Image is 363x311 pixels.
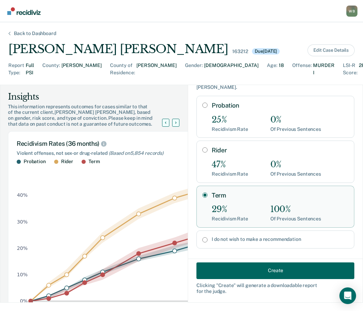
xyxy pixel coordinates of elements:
label: Rider [212,146,348,154]
div: 29% [212,204,248,215]
div: Full PSI [26,62,34,76]
button: Create [196,262,354,279]
div: 18 [279,62,284,76]
div: Probation [24,159,46,165]
div: 25% [212,115,248,125]
div: Clicking " Create " will generate a downloadable report for the judge. [196,282,354,294]
div: Term [88,159,100,165]
text: 10% [17,272,28,277]
div: Report Type : [8,62,24,76]
div: Open Intercom Messenger [339,287,356,304]
div: 163212 [232,49,248,54]
text: 40% [17,193,28,198]
div: [PERSON_NAME] [PERSON_NAME] [8,42,228,56]
div: Of Previous Sentences [270,216,321,222]
div: Violent offenses, not sex- or drug-related [17,150,261,156]
div: Of Previous Sentences [270,126,321,132]
div: Back to Dashboard [6,31,65,36]
div: [PERSON_NAME] [61,62,102,76]
div: Recidivism Rates (36 months) [17,140,261,148]
div: Due [DATE] [252,48,280,54]
div: County of Residence : [110,62,135,76]
div: Rider [61,159,73,165]
div: Age : [267,62,277,76]
button: Profile dropdown button [346,6,357,17]
text: 20% [17,245,28,251]
div: 100% [270,204,321,215]
div: 0% [270,115,321,125]
div: Insights [8,91,170,102]
div: Gender : [185,62,203,76]
div: LSI-R Score : [343,62,357,76]
div: W B [346,6,357,17]
div: This information represents outcomes for cases similar to that of the current client, [PERSON_NAM... [8,104,170,127]
span: (Based on 5,854 records ) [109,150,163,156]
label: I do not wish to make a recommendation [212,236,348,242]
div: Recidivism Rate [212,126,248,132]
g: y-axis tick label [17,193,28,304]
div: 0% [270,160,321,170]
label: Probation [212,102,348,109]
div: [PERSON_NAME] [136,62,177,76]
div: 47% [212,160,248,170]
div: [DEMOGRAPHIC_DATA] [204,62,259,76]
div: Of Previous Sentences [270,171,321,177]
div: County : [42,62,60,76]
div: MURDER I [313,62,335,76]
label: Term [212,192,348,199]
div: Recidivism Rate [212,216,248,222]
text: 30% [17,219,28,225]
img: Recidiviz [7,7,41,15]
div: Offense : [292,62,312,76]
button: Edit Case Details [307,44,355,56]
text: 0% [20,298,28,304]
div: Recidivism Rate [212,171,248,177]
